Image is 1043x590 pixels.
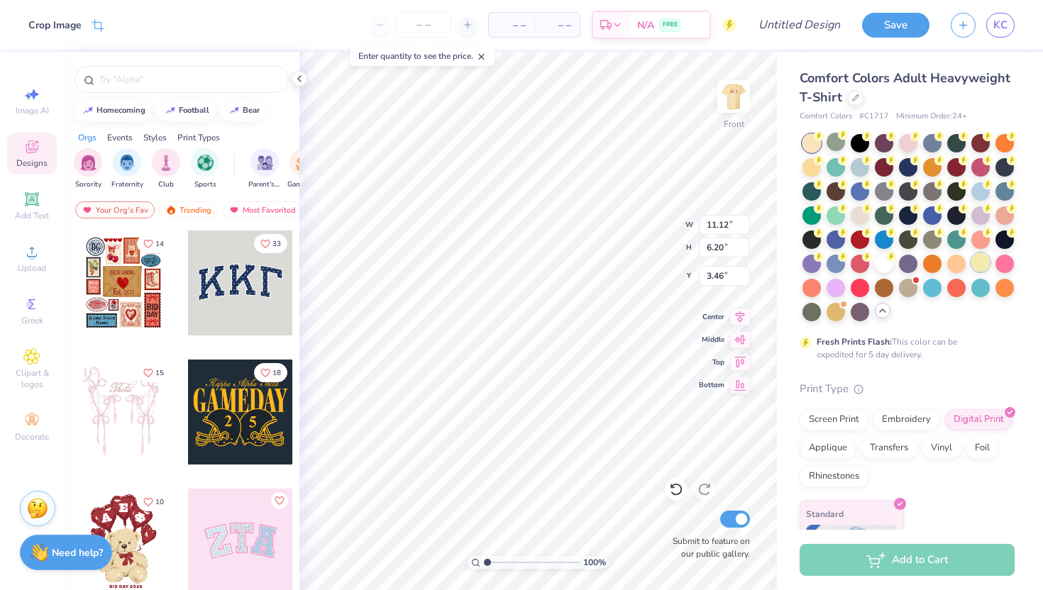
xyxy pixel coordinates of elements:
[96,106,145,114] div: homecoming
[287,179,320,190] span: Game Day
[351,46,495,66] div: Enter quantity to see the price.
[800,381,1015,397] div: Print Type
[155,499,164,506] span: 10
[228,205,240,215] img: most_fav.gif
[396,12,451,38] input: – –
[665,535,750,560] label: Submit to feature on our public gallery.
[74,100,152,121] button: homecoming
[699,335,724,345] span: Middle
[859,111,889,123] span: # C1717
[248,148,281,190] div: filter for Parent's Weekend
[15,431,49,442] span: Decorate
[191,148,219,190] div: filter for Sports
[719,82,748,111] img: Front
[157,100,216,121] button: football
[152,148,180,190] button: filter button
[80,155,96,171] img: Sorority Image
[800,69,1010,106] span: Comfort Colors Adult Heavyweight T-Shirt
[699,312,724,322] span: Center
[137,492,170,511] button: Like
[165,205,177,215] img: trending.gif
[248,148,281,190] button: filter button
[119,155,135,171] img: Fraternity Image
[747,11,851,39] input: Untitled Design
[78,131,96,144] div: Orgs
[543,18,571,33] span: – –
[159,201,218,218] div: Trending
[228,106,240,115] img: trend_line.gif
[800,466,868,487] div: Rhinestones
[922,438,961,459] div: Vinyl
[158,155,174,171] img: Club Image
[966,438,999,459] div: Foil
[699,380,724,390] span: Bottom
[111,179,143,190] span: Fraternity
[16,105,49,116] span: Image AI
[18,262,46,274] span: Upload
[177,131,220,144] div: Print Types
[287,148,320,190] button: filter button
[257,155,273,171] img: Parent's Weekend Image
[165,106,176,115] img: trend_line.gif
[98,72,280,87] input: Try "Alpha"
[222,201,302,218] div: Most Favorited
[52,546,103,560] strong: Need help?
[74,148,102,190] div: filter for Sorority
[75,179,101,190] span: Sorority
[817,335,991,361] div: This color can be expedited for 5 day delivery.
[152,148,180,190] div: filter for Club
[800,409,868,430] div: Screen Print
[944,409,1013,430] div: Digital Print
[248,179,281,190] span: Parent's Weekend
[497,18,526,33] span: – –
[896,111,967,123] span: Minimum Order: 24 +
[817,336,892,347] strong: Fresh Prints Flash:
[272,240,281,247] span: 33
[155,369,164,377] span: 15
[137,363,170,382] button: Like
[111,148,143,190] div: filter for Fraternity
[800,438,856,459] div: Applique
[107,131,133,144] div: Events
[254,234,287,253] button: Like
[583,556,606,569] span: 100 %
[272,369,281,377] span: 18
[111,148,143,190] button: filter button
[155,240,164,247] span: 14
[82,106,94,115] img: trend_line.gif
[699,357,724,367] span: Top
[28,18,82,33] div: Crop Image
[800,111,852,123] span: Comfort Colors
[191,148,219,190] button: filter button
[663,20,678,30] span: FREE
[806,506,844,521] span: Standard
[221,100,266,121] button: bear
[986,13,1015,38] a: KC
[7,367,57,390] span: Clipart & logos
[15,210,49,221] span: Add Text
[861,438,917,459] div: Transfers
[179,106,209,114] div: football
[197,155,214,171] img: Sports Image
[287,148,320,190] div: filter for Game Day
[21,315,43,326] span: Greek
[75,201,155,218] div: Your Org's Fav
[158,179,174,190] span: Club
[873,409,940,430] div: Embroidery
[254,363,287,382] button: Like
[637,18,654,33] span: N/A
[724,118,744,130] div: Front
[296,155,312,171] img: Game Day Image
[993,17,1008,33] span: KC
[82,205,93,215] img: most_fav.gif
[194,179,216,190] span: Sports
[243,106,260,114] div: bear
[143,131,167,144] div: Styles
[16,157,48,169] span: Designs
[271,492,288,509] button: Like
[74,148,102,190] button: filter button
[862,13,929,38] button: Save
[137,234,170,253] button: Like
